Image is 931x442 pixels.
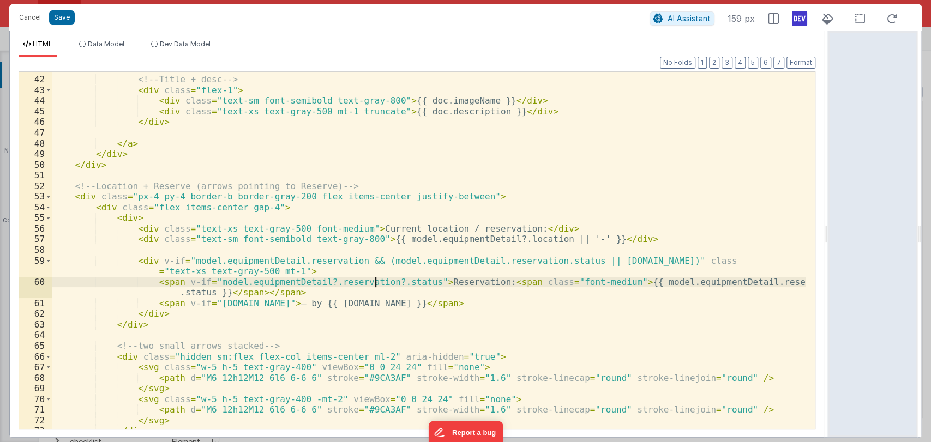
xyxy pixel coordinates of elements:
[19,245,52,256] div: 58
[33,40,52,48] span: HTML
[19,160,52,171] div: 50
[660,57,695,69] button: No Folds
[19,128,52,138] div: 47
[19,202,52,213] div: 54
[668,14,711,23] span: AI Assistant
[19,330,52,341] div: 64
[49,10,75,25] button: Save
[19,308,52,319] div: 62
[748,57,758,69] button: 5
[735,57,746,69] button: 4
[786,57,815,69] button: Format
[19,223,52,234] div: 56
[19,234,52,245] div: 57
[19,95,52,106] div: 44
[19,181,52,192] div: 52
[19,341,52,352] div: 65
[19,117,52,128] div: 46
[19,85,52,96] div: 43
[19,213,52,223] div: 55
[19,170,52,181] div: 51
[19,256,52,277] div: 59
[19,277,52,298] div: 60
[19,394,52,405] div: 70
[698,57,707,69] button: 1
[88,40,124,48] span: Data Model
[19,383,52,394] div: 69
[19,106,52,117] div: 45
[19,138,52,149] div: 48
[19,191,52,202] div: 53
[19,149,52,160] div: 49
[19,415,52,426] div: 72
[160,40,211,48] span: Dev Data Model
[19,426,52,437] div: 73
[19,298,52,309] div: 61
[14,10,46,25] button: Cancel
[19,319,52,330] div: 63
[650,11,714,26] button: AI Assistant
[19,373,52,384] div: 68
[19,352,52,362] div: 66
[728,12,755,25] span: 159 px
[760,57,771,69] button: 6
[19,362,52,373] div: 67
[773,57,784,69] button: 7
[709,57,719,69] button: 2
[19,404,52,415] div: 71
[19,74,52,85] div: 42
[722,57,732,69] button: 3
